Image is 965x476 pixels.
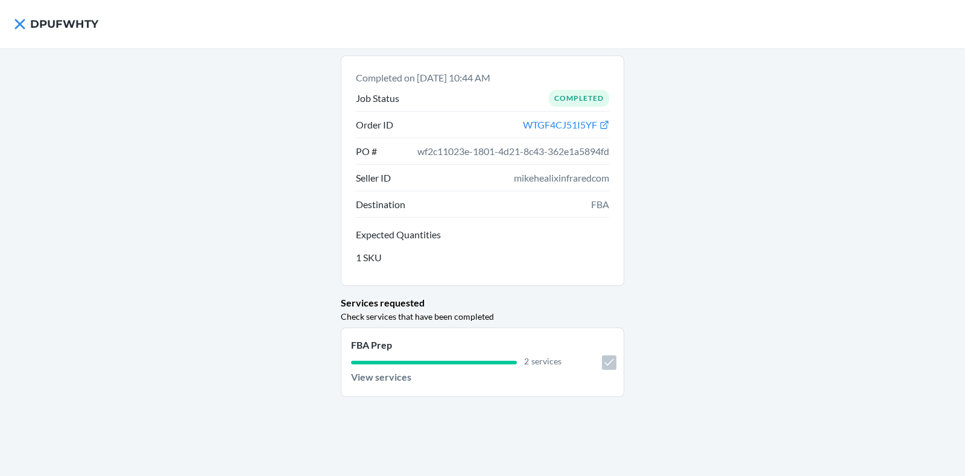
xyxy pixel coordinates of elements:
[351,338,562,352] p: FBA Prep
[523,120,609,130] a: WTGF4CJ51I5YF
[30,16,98,32] h4: DPUFWHTY
[356,118,393,132] p: Order ID
[341,310,494,323] p: Check services that have been completed
[351,370,411,384] p: View services
[351,367,411,387] button: View services
[591,197,609,212] span: FBA
[531,356,562,366] span: services
[524,356,529,366] span: 2
[356,197,405,212] p: Destination
[356,250,382,265] p: 1 SKU
[549,90,609,107] div: Completed
[356,144,377,159] p: PO #
[523,119,597,130] span: WTGF4CJ51I5YF
[356,71,609,85] p: Completed on [DATE] 10:44 AM
[514,171,609,185] span: mikehealixinfraredcom
[356,227,609,242] p: Expected Quantities
[356,91,399,106] p: Job Status
[341,296,425,310] p: Services requested
[356,171,391,185] p: Seller ID
[417,144,609,159] span: wf2c11023e-1801-4d21-8c43-362e1a5894fd
[356,227,609,244] button: Expected Quantities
